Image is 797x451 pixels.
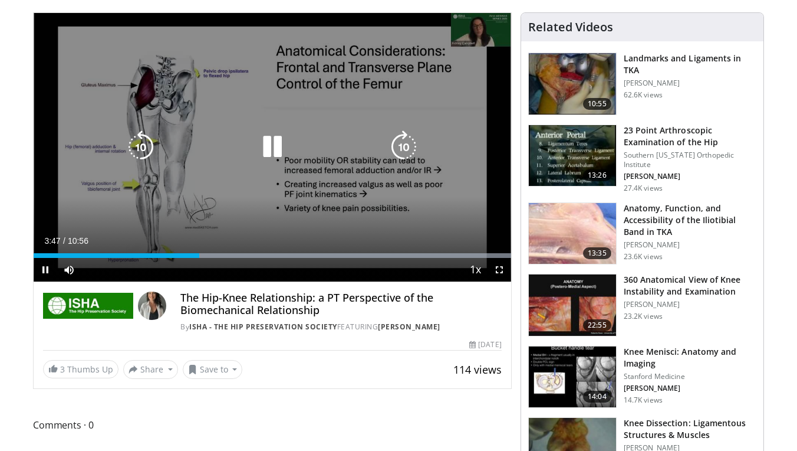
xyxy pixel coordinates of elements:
[43,360,118,378] a: 3 Thumbs Up
[624,151,756,169] p: Southern [US_STATE] Orthopedic Institute
[529,274,616,336] img: 533d6d4f-9d9f-40bd-bb73-b810ec663725.150x105_q85_crop-smart_upscale.jpg
[529,347,616,408] img: 34a0702c-cbe2-4e43-8b2c-f8cc537dbe22.150x105_q85_crop-smart_upscale.jpg
[624,300,756,309] p: [PERSON_NAME]
[528,274,756,336] a: 22:55 360 Anatomical View of Knee Instability and Examination [PERSON_NAME] 23.2K views
[180,292,501,317] h4: The Hip-Knee Relationship: a PT Perspective of the Biomechanical Relationship
[34,253,511,258] div: Progress Bar
[189,322,337,332] a: ISHA - The Hip Preservation Society
[624,53,756,76] h3: Landmarks and Ligaments in TKA
[469,339,501,350] div: [DATE]
[43,292,133,320] img: ISHA - The Hip Preservation Society
[624,417,756,441] h3: Knee Dissection: Ligamentous Structures & Muscles
[528,346,756,408] a: 14:04 Knee Menisci: Anatomy and Imaging Stanford Medicine [PERSON_NAME] 14.7K views
[583,247,611,259] span: 13:35
[624,172,756,181] p: [PERSON_NAME]
[624,312,663,321] p: 23.2K views
[183,360,243,379] button: Save to
[528,20,613,34] h4: Related Videos
[68,236,88,246] span: 10:56
[529,125,616,187] img: oa8B-rsjN5HfbTbX4xMDoxOjBrO-I4W8.150x105_q85_crop-smart_upscale.jpg
[529,53,616,115] img: 88434a0e-b753-4bdd-ac08-0695542386d5.150x105_q85_crop-smart_upscale.jpg
[57,258,81,282] button: Mute
[123,360,178,379] button: Share
[624,274,756,298] h3: 360 Anatomical View of Knee Instability and Examination
[60,364,65,375] span: 3
[624,384,756,393] p: [PERSON_NAME]
[378,322,440,332] a: [PERSON_NAME]
[583,391,611,403] span: 14:04
[44,236,60,246] span: 3:47
[529,203,616,264] img: 38616_0000_3.png.150x105_q85_crop-smart_upscale.jpg
[63,236,65,246] span: /
[624,372,756,381] p: Stanford Medicine
[528,202,756,265] a: 13:35 Anatomy, Function, and Accessibility of the Iliotibial Band in TKA [PERSON_NAME] 23.6K views
[34,13,511,282] video-js: Video Player
[453,362,502,377] span: 114 views
[488,258,511,282] button: Fullscreen
[33,417,512,433] span: Comments 0
[624,240,756,250] p: [PERSON_NAME]
[624,125,756,148] h3: 23 Point Arthroscopic Examination of the Hip
[583,98,611,110] span: 10:55
[138,292,166,320] img: Avatar
[624,346,756,370] h3: Knee Menisci: Anatomy and Imaging
[624,202,756,238] h3: Anatomy, Function, and Accessibility of the Iliotibial Band in TKA
[528,53,756,115] a: 10:55 Landmarks and Ligaments in TKA [PERSON_NAME] 62.6K views
[34,258,57,282] button: Pause
[583,319,611,331] span: 22:55
[528,125,756,193] a: 13:26 23 Point Arthroscopic Examination of the Hip Southern [US_STATE] Orthopedic Institute [PERS...
[180,322,501,332] div: By FEATURING
[624,396,663,405] p: 14.7K views
[583,169,611,181] span: 13:26
[624,252,663,262] p: 23.6K views
[464,258,488,282] button: Playback Rate
[624,184,663,193] p: 27.4K views
[624,79,756,88] p: [PERSON_NAME]
[624,90,663,100] p: 62.6K views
